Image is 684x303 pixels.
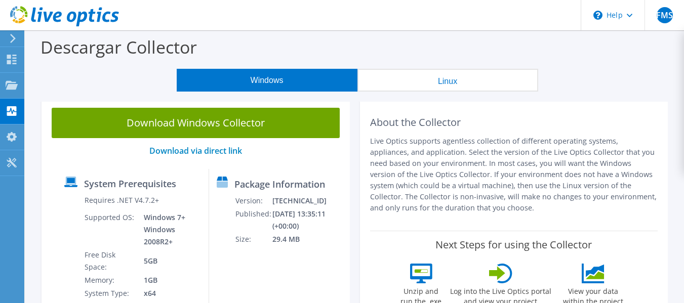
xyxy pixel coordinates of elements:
[272,233,345,246] td: 29.4 MB
[52,108,340,138] a: Download Windows Collector
[149,145,242,156] a: Download via direct link
[235,233,272,246] td: Size:
[370,116,658,128] h2: About the Collector
[370,136,658,213] p: Live Optics supports agentless collection of different operating systems, appliances, and applica...
[593,11,602,20] svg: \n
[84,179,176,189] label: System Prerequisites
[234,179,325,189] label: Package Information
[235,207,272,233] td: Published:
[136,274,200,287] td: 1GB
[136,248,200,274] td: 5GB
[272,207,345,233] td: [DATE] 13:35:11 (+00:00)
[84,211,137,248] td: Supported OS:
[41,35,197,59] label: Descargar Collector
[435,239,592,251] label: Next Steps for using the Collector
[84,248,137,274] td: Free Disk Space:
[84,274,137,287] td: Memory:
[136,287,200,300] td: x64
[136,211,200,248] td: Windows 7+ Windows 2008R2+
[657,7,673,23] span: FMS
[177,69,357,92] button: Windows
[84,287,137,300] td: System Type:
[272,194,345,207] td: [TECHNICAL_ID]
[357,69,538,92] button: Linux
[235,194,272,207] td: Version:
[85,195,159,205] label: Requires .NET V4.7.2+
